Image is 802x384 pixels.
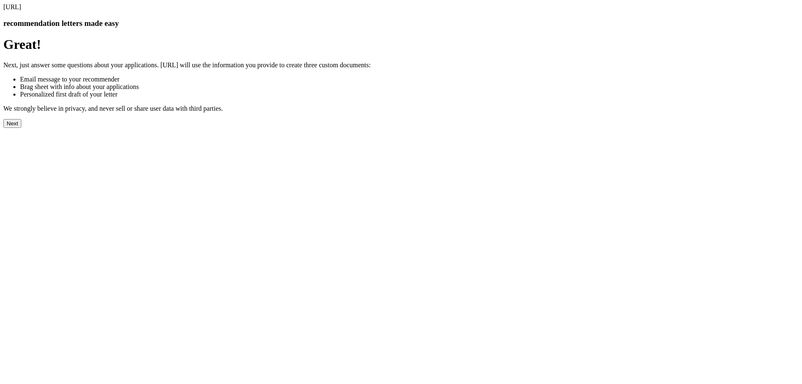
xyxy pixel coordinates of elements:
li: Personalized first draft of your letter [20,91,799,98]
li: Brag sheet with info about your applications [20,83,799,91]
h3: recommendation letters made easy [3,19,799,28]
span: [URL] [3,3,21,10]
button: Next [3,119,21,128]
p: We strongly believe in privacy, and never sell or share user data with third parties. [3,105,799,112]
li: Email message to your recommender [20,76,799,83]
p: Next, just answer some questions about your applications. [URL] will use the information you prov... [3,61,799,69]
h1: Great! [3,37,799,52]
